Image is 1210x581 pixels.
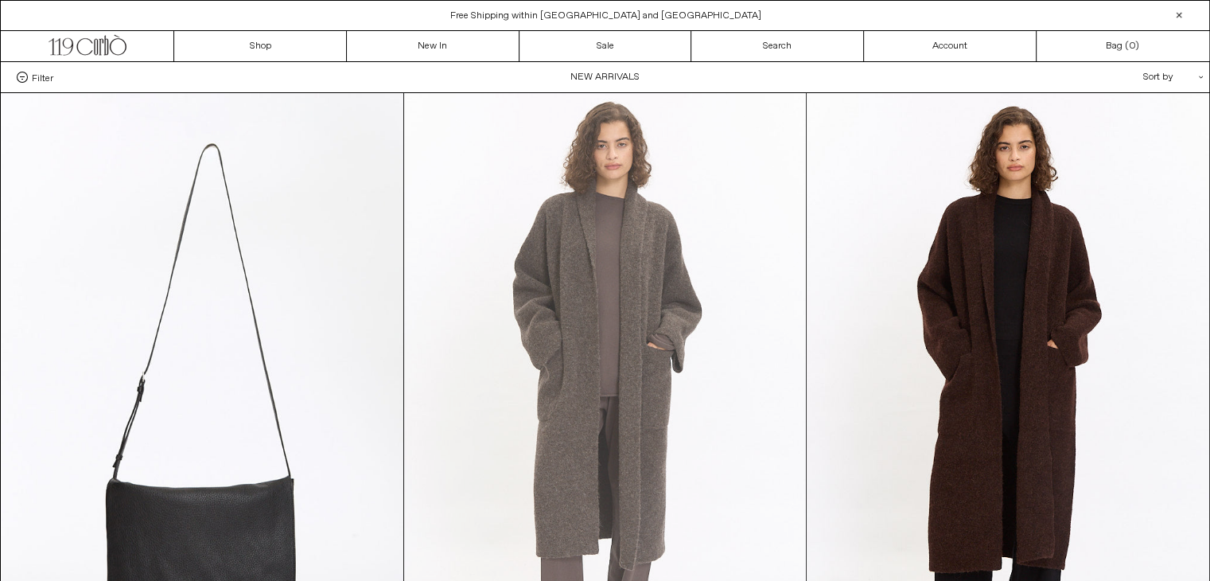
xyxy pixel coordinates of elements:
span: Filter [32,72,53,83]
a: Account [864,31,1037,61]
a: Search [691,31,864,61]
a: Free Shipping within [GEOGRAPHIC_DATA] and [GEOGRAPHIC_DATA] [450,10,761,22]
a: Bag () [1037,31,1209,61]
a: Shop [174,31,347,61]
a: Sale [519,31,692,61]
span: 0 [1129,40,1135,53]
div: Sort by [1050,62,1193,92]
a: New In [347,31,519,61]
span: ) [1129,39,1139,53]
